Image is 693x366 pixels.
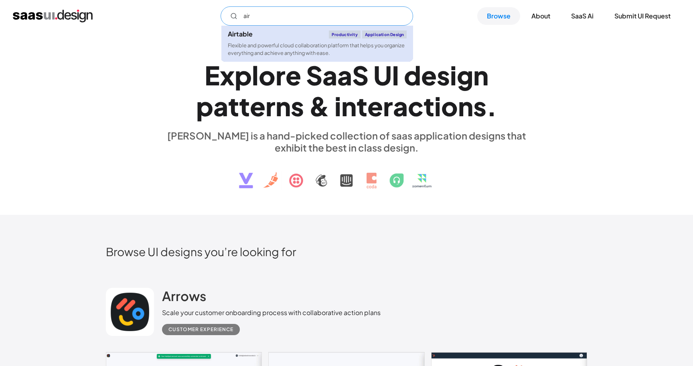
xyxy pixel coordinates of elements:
[225,154,468,195] img: text, icon, saas logo
[220,60,235,91] div: x
[286,60,301,91] div: e
[357,91,367,121] div: t
[457,60,473,91] div: g
[441,91,458,121] div: o
[341,91,357,121] div: n
[13,10,93,22] a: home
[352,60,369,91] div: S
[213,91,228,121] div: a
[250,91,265,121] div: e
[259,60,276,91] div: o
[235,60,252,91] div: p
[334,91,341,121] div: i
[228,31,253,37] div: Airtable
[404,60,421,91] div: d
[276,91,291,121] div: n
[205,60,220,91] div: E
[421,60,437,91] div: e
[408,91,423,121] div: c
[373,60,392,91] div: U
[423,91,434,121] div: t
[162,129,531,154] div: [PERSON_NAME] is a hand-picked collection of saas application designs that exhibit the best in cl...
[329,30,360,38] div: Productivity
[362,30,407,38] div: Application Design
[437,60,450,91] div: s
[434,91,441,121] div: i
[228,42,407,57] div: Flexible and powerful cloud collaboration platform that helps you organize everything and achieve...
[337,60,352,91] div: a
[393,91,408,121] div: a
[228,91,239,121] div: t
[473,91,486,121] div: s
[458,91,473,121] div: n
[291,91,304,121] div: s
[322,60,337,91] div: a
[162,60,531,121] h1: Explore SaaS UI design patterns & interactions.
[196,91,213,121] div: p
[561,7,603,25] a: SaaS Ai
[239,91,250,121] div: t
[309,91,330,121] div: &
[522,7,560,25] a: About
[605,7,680,25] a: Submit UI Request
[162,288,206,308] a: Arrows
[162,288,206,304] h2: Arrows
[106,245,587,259] h2: Browse UI designs you’re looking for
[367,91,383,121] div: e
[168,325,233,334] div: Customer Experience
[473,60,488,91] div: n
[162,308,381,317] div: Scale your customer onboarding process with collaborative action plans
[486,91,497,121] div: .
[221,6,413,26] input: Search UI designs you're looking for...
[450,60,457,91] div: i
[306,60,322,91] div: S
[392,60,399,91] div: I
[383,91,393,121] div: r
[221,6,413,26] form: Email Form
[276,60,286,91] div: r
[221,26,413,62] a: AirtableProductivityApplication DesignFlexible and powerful cloud collaboration platform that hel...
[265,91,276,121] div: r
[252,60,259,91] div: l
[477,7,520,25] a: Browse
